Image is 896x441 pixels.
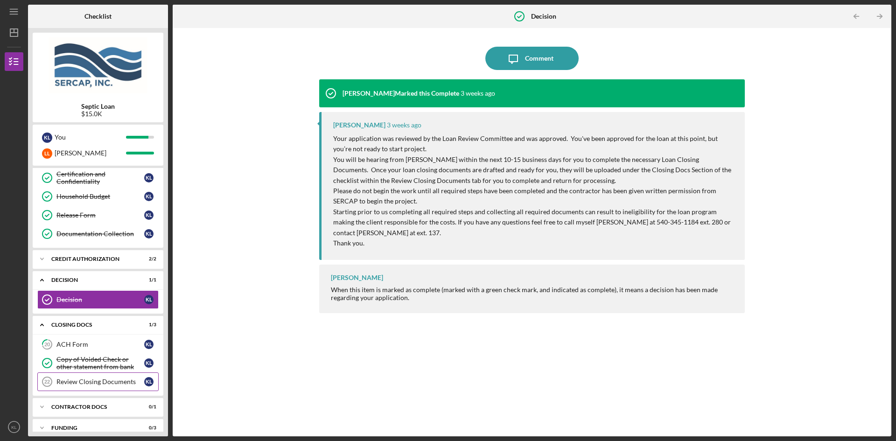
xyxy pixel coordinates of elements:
[343,90,459,97] div: [PERSON_NAME] Marked this Complete
[140,404,156,410] div: 0 / 1
[55,129,126,145] div: You
[485,47,579,70] button: Comment
[42,148,52,159] div: L L
[331,274,383,281] div: [PERSON_NAME]
[56,193,144,200] div: Household Budget
[531,13,556,20] b: Decision
[144,377,154,386] div: K L
[144,210,154,220] div: K L
[333,154,735,186] p: You will be hearing from [PERSON_NAME] within the next 10-15 business days for you to complete th...
[37,290,159,309] a: DecisionKL
[56,211,144,219] div: Release Form
[11,425,17,430] text: KL
[37,354,159,372] a: Copy of Voided Check or other statement from bankKL
[56,230,144,238] div: Documentation Collection
[331,286,735,301] div: When this item is marked as complete (marked with a green check mark, and indicated as complete),...
[5,418,23,436] button: KL
[81,103,115,110] b: Septic Loan
[37,335,159,354] a: 20ACH FormKL
[461,90,495,97] time: 2025-08-16 13:26
[333,207,735,238] p: Starting prior to us completing all required steps and collecting all required documents can resu...
[140,322,156,328] div: 1 / 3
[44,379,50,385] tspan: 22
[37,187,159,206] a: Household BudgetKL
[333,133,735,154] p: Your application was reviewed by the Loan Review Committee and was approved. You've been approved...
[56,378,144,385] div: Review Closing Documents
[37,206,159,224] a: Release FormKL
[51,277,133,283] div: Decision
[140,277,156,283] div: 1 / 1
[56,356,144,371] div: Copy of Voided Check or other statement from bank
[144,192,154,201] div: K L
[387,121,421,129] time: 2025-08-16 13:25
[37,168,159,187] a: Certification and ConfidentialityKL
[51,404,133,410] div: Contractor Docs
[144,340,154,349] div: K L
[51,425,133,431] div: Funding
[333,186,735,207] p: Please do not begin the work until all required steps have been completed and the contractor has ...
[84,13,112,20] b: Checklist
[144,295,154,304] div: K L
[333,121,385,129] div: [PERSON_NAME]
[37,372,159,391] a: 22Review Closing DocumentsKL
[140,256,156,262] div: 2 / 2
[42,133,52,143] div: K L
[144,229,154,238] div: K L
[37,224,159,243] a: Documentation CollectionKL
[51,256,133,262] div: CREDIT AUTHORIZATION
[56,341,144,348] div: ACH Form
[56,296,144,303] div: Decision
[44,342,50,348] tspan: 20
[81,110,115,118] div: $15.0K
[525,47,553,70] div: Comment
[51,322,133,328] div: CLOSING DOCS
[333,238,735,248] p: Thank you.
[33,37,163,93] img: Product logo
[144,173,154,182] div: K L
[55,145,126,161] div: [PERSON_NAME]
[140,425,156,431] div: 0 / 3
[56,170,144,185] div: Certification and Confidentiality
[144,358,154,368] div: K L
